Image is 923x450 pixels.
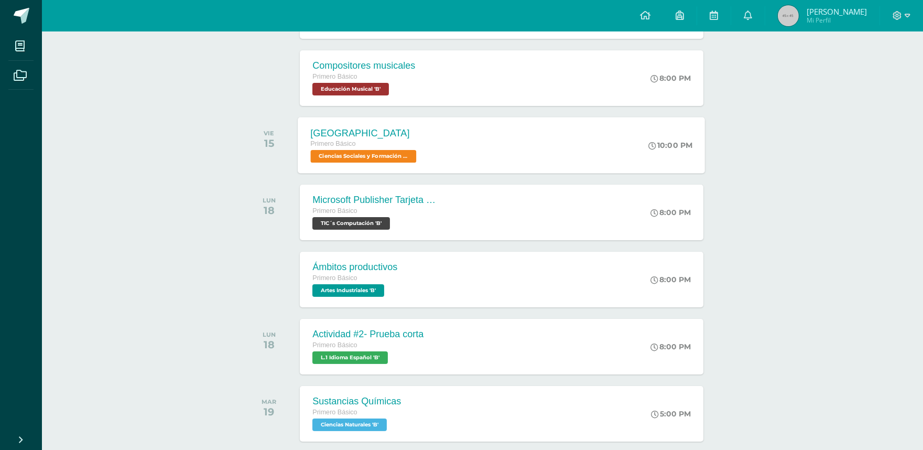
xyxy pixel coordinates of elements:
[807,16,867,25] span: Mi Perfil
[650,208,691,217] div: 8:00 PM
[263,338,276,351] div: 18
[312,396,401,407] div: Sustancias Químicas
[263,331,276,338] div: LUN
[312,329,424,340] div: Actividad #2- Prueba corta
[312,207,357,215] span: Primero Básico
[312,262,397,273] div: Ámbitos productivos
[650,275,691,284] div: 8:00 PM
[262,405,276,418] div: 19
[650,73,691,83] div: 8:00 PM
[312,341,357,349] span: Primero Básico
[312,83,389,95] span: Educación Musical 'B'
[264,137,274,149] div: 15
[311,127,419,138] div: [GEOGRAPHIC_DATA]
[312,60,415,71] div: Compositores musicales
[650,342,691,351] div: 8:00 PM
[264,130,274,137] div: VIE
[312,195,438,206] div: Microsoft Publisher Tarjeta de Presentación
[312,274,357,282] span: Primero Básico
[263,204,276,217] div: 18
[312,419,387,431] span: Ciencias Naturales 'B'
[778,5,799,26] img: 45x45
[807,6,867,17] span: [PERSON_NAME]
[649,141,693,150] div: 10:00 PM
[312,217,390,230] span: TIC´s Computación 'B'
[263,197,276,204] div: LUN
[312,73,357,80] span: Primero Básico
[312,284,384,297] span: Artes Industriales 'B'
[262,398,276,405] div: MAR
[312,409,357,416] span: Primero Básico
[312,351,388,364] span: L.1 Idioma Español 'B'
[311,150,417,163] span: Ciencias Sociales y Formación Ciudadana 'B'
[311,140,356,147] span: Primero Básico
[651,409,691,419] div: 5:00 PM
